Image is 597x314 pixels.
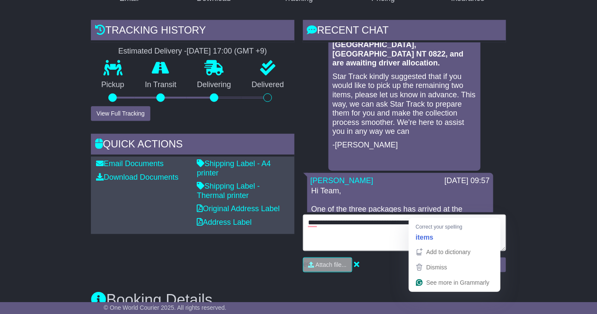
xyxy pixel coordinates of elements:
p: -[PERSON_NAME] [333,141,476,150]
textarea: To enrich screen reader interactions, please activate Accessibility in Grammarly extension settings [303,215,506,251]
p: Hi Team, One of the three packages has arrived at the [PERSON_NAME][GEOGRAPHIC_DATA], while the o... [311,187,489,288]
a: Email Documents [96,159,164,168]
strong: Unfortunately, the other two items are still at their depot on [PERSON_NAME][GEOGRAPHIC_DATA], [G... [333,22,474,67]
p: Delivering [187,80,241,90]
div: Tracking history [91,20,294,43]
a: [PERSON_NAME] [311,176,373,185]
div: [DATE] 17:00 (GMT +9) [187,47,267,56]
span: © One World Courier 2025. All rights reserved. [104,304,226,311]
div: Quick Actions [91,134,294,157]
a: Address Label [197,218,252,226]
button: View Full Tracking [91,106,150,121]
a: Download Documents [96,173,178,181]
p: In Transit [135,80,187,90]
h3: Booking Details [91,291,506,308]
p: Star Track kindly suggested that if you would like to pick up the remaining two items, please let... [333,72,476,136]
p: Delivered [241,80,294,90]
div: [DATE] 09:57 [444,176,490,186]
div: RECENT CHAT [303,20,506,43]
a: Shipping Label - A4 printer [197,159,271,177]
p: Pickup [91,80,135,90]
a: Shipping Label - Thermal printer [197,182,260,200]
div: Estimated Delivery - [91,47,294,56]
a: Original Address Label [197,204,280,213]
